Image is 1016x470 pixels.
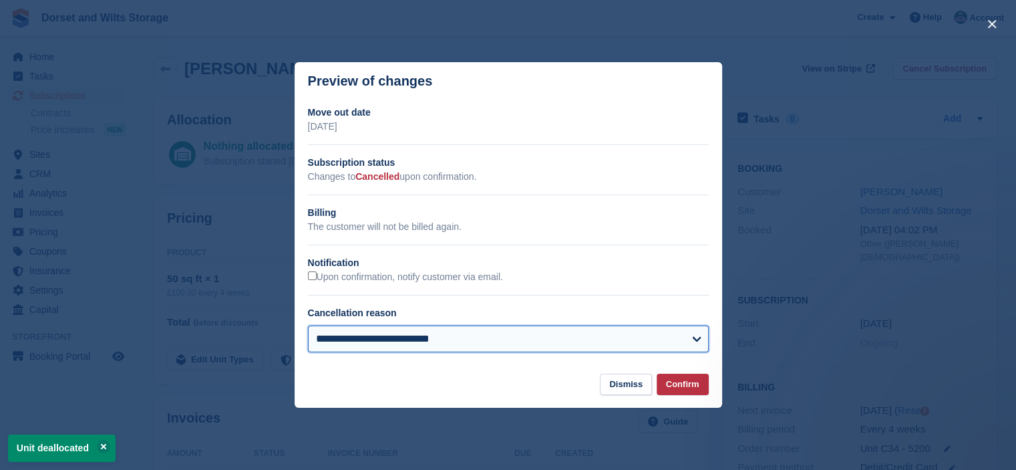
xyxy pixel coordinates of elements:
[600,374,652,396] button: Dismiss
[308,271,503,283] label: Upon confirmation, notify customer via email.
[308,271,317,280] input: Upon confirmation, notify customer via email.
[308,256,709,270] h2: Notification
[308,170,709,184] p: Changes to upon confirmation.
[308,156,709,170] h2: Subscription status
[8,435,116,462] p: Unit deallocated
[308,106,709,120] h2: Move out date
[308,206,709,220] h2: Billing
[308,308,397,318] label: Cancellation reason
[657,374,709,396] button: Confirm
[981,13,1003,35] button: close
[308,120,709,134] p: [DATE]
[308,74,433,89] p: Preview of changes
[355,171,399,182] span: Cancelled
[308,220,709,234] p: The customer will not be billed again.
